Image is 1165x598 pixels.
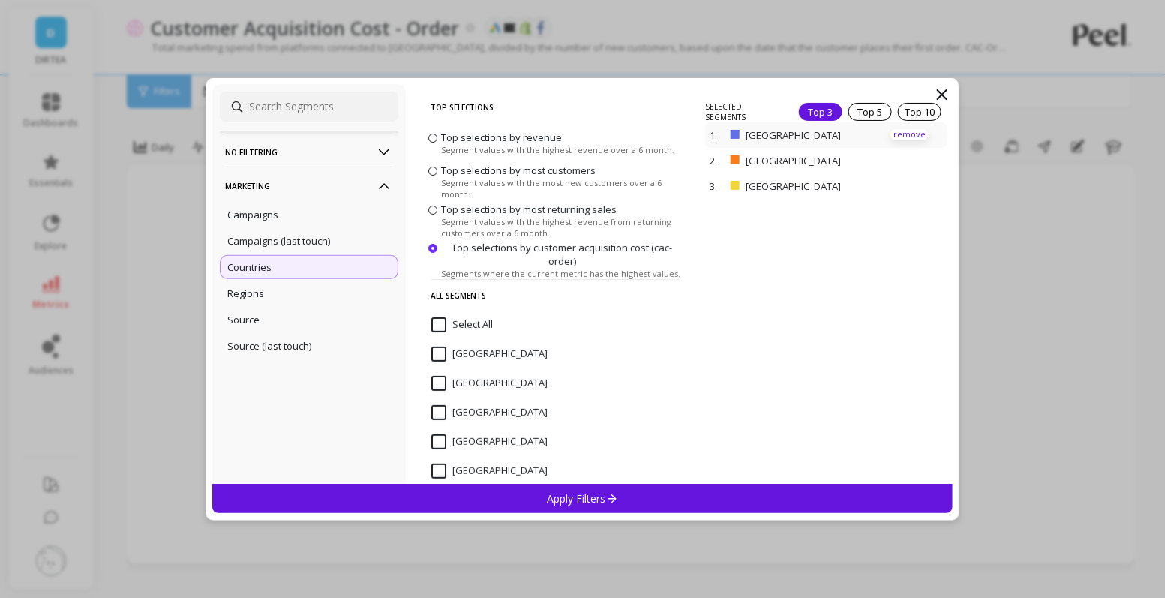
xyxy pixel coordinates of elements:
div: Top 5 [848,103,892,121]
p: Marketing [226,167,392,205]
span: Angola [431,464,548,479]
span: Top selections by customer acquisition cost (cac-order) [441,240,683,267]
p: Top Selections [431,92,680,123]
p: 1. [710,128,725,142]
p: [GEOGRAPHIC_DATA] [746,179,892,193]
p: All Segments [431,279,680,311]
p: Apply Filters [547,491,618,506]
span: Top selections by most customers [441,164,596,177]
p: Source [228,313,260,326]
span: Afghanistan [431,347,548,362]
div: Top 3 [799,103,842,121]
span: Top selections by revenue [441,130,562,143]
p: remove [890,129,929,140]
input: Search Segments [220,92,398,122]
p: No filtering [226,133,392,171]
p: [GEOGRAPHIC_DATA] [746,154,892,167]
p: Campaigns (last touch) [228,234,331,248]
p: Countries [228,260,272,274]
span: Segment values with the highest revenue over a 6 month. [441,143,674,155]
p: Campaigns [228,208,279,221]
span: Select All [431,317,493,332]
span: Top selections by most returning sales [441,203,617,216]
p: Regions [228,287,265,300]
p: Source (last touch) [228,339,312,353]
span: Andorra [431,434,548,449]
p: 2. [710,154,725,167]
span: Algeria [431,405,548,420]
span: Albania [431,376,548,391]
div: Top 10 [898,103,941,121]
span: Segment values with the most new customers over a 6 month. [441,177,683,200]
span: Segments where the current metric has the highest values. [441,267,680,278]
p: 3. [710,179,725,193]
span: Segment values with the highest revenue from returning customers over a 6 month. [441,216,683,239]
p: SELECTED SEGMENTS [705,101,781,122]
p: [GEOGRAPHIC_DATA] [746,128,892,142]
